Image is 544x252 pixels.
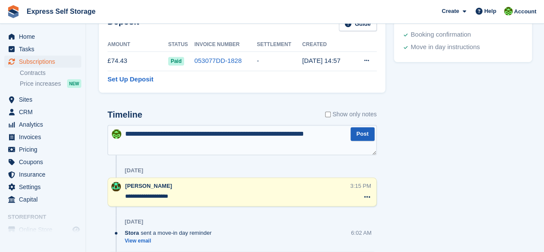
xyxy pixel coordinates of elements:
[19,193,71,205] span: Capital
[302,38,353,52] th: Created
[325,110,331,119] input: Show only notes
[168,38,194,52] th: Status
[4,31,81,43] a: menu
[484,7,496,16] span: Help
[339,17,377,31] a: Guide
[4,93,81,106] a: menu
[194,57,242,64] a: 053077DD-1828
[4,168,81,180] a: menu
[4,156,81,168] a: menu
[19,168,71,180] span: Insurance
[108,51,168,71] td: £74.43
[4,143,81,156] a: menu
[514,7,536,16] span: Account
[108,75,154,84] a: Set Up Deposit
[4,131,81,143] a: menu
[168,57,184,65] span: Paid
[19,43,71,55] span: Tasks
[125,167,143,174] div: [DATE]
[20,79,81,88] a: Price increases NEW
[19,118,71,131] span: Analytics
[108,38,168,52] th: Amount
[19,156,71,168] span: Coupons
[351,229,372,237] div: 6:02 AM
[194,38,257,52] th: Invoice Number
[111,182,121,191] img: Shakiyra Davis
[20,80,61,88] span: Price increases
[4,181,81,193] a: menu
[350,127,375,141] button: Post
[257,38,302,52] th: Settlement
[20,69,81,77] a: Contracts
[4,106,81,118] a: menu
[4,118,81,131] a: menu
[108,110,142,120] h2: Timeline
[125,229,139,237] span: Stora
[125,229,216,237] div: sent a move-in day reminder
[71,224,81,235] a: Preview store
[504,7,513,16] img: Sonia Shah
[23,4,99,19] a: Express Self Storage
[19,131,71,143] span: Invoices
[19,224,71,236] span: Online Store
[112,129,121,139] img: Sonia Shah
[67,79,81,88] div: NEW
[411,30,471,40] div: Booking confirmation
[4,56,81,68] a: menu
[8,213,86,221] span: Storefront
[257,51,302,71] td: -
[19,93,71,106] span: Sites
[350,182,371,190] div: 3:15 PM
[302,57,341,64] time: 2025-08-29 13:57:10 UTC
[19,181,71,193] span: Settings
[108,17,139,31] h2: Deposit
[19,106,71,118] span: CRM
[7,5,20,18] img: stora-icon-8386f47178a22dfd0bd8f6a31ec36ba5ce8667c1dd55bd0f319d3a0aa187defe.svg
[325,110,377,119] label: Show only notes
[19,31,71,43] span: Home
[4,43,81,55] a: menu
[125,218,143,225] div: [DATE]
[411,42,480,53] div: Move in day instructions
[19,143,71,156] span: Pricing
[125,183,172,189] span: [PERSON_NAME]
[442,7,459,16] span: Create
[125,237,216,245] a: View email
[4,193,81,205] a: menu
[4,224,81,236] a: menu
[19,56,71,68] span: Subscriptions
